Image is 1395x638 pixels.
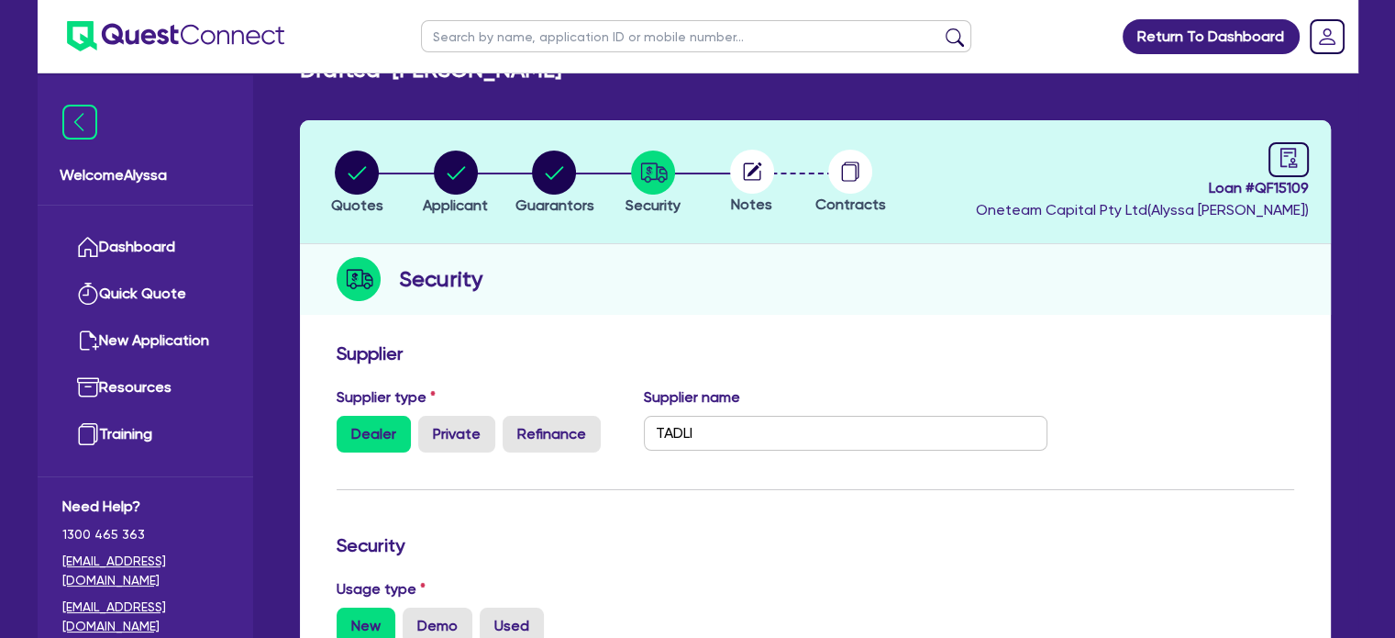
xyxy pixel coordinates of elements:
[1268,142,1309,177] a: audit
[422,150,489,218] button: Applicant
[62,224,228,271] a: Dashboard
[337,342,1294,364] h3: Supplier
[1303,13,1351,61] a: Dropdown toggle
[67,21,284,51] img: quest-connect-logo-blue
[331,196,383,214] span: Quotes
[418,416,495,453] label: Private
[77,423,99,445] img: training
[1123,19,1300,54] a: Return To Dashboard
[399,263,482,296] h2: Security
[514,150,594,218] button: Guarantors
[62,598,228,636] a: [EMAIL_ADDRESS][DOMAIN_NAME]
[337,257,381,301] img: step-icon
[62,411,228,458] a: Training
[421,20,971,52] input: Search by name, application ID or mobile number...
[337,578,426,600] label: Usage type
[77,376,99,398] img: resources
[423,196,488,214] span: Applicant
[62,496,228,518] span: Need Help?
[1279,148,1299,168] span: audit
[337,416,411,453] label: Dealer
[976,201,1309,218] span: Oneteam Capital Pty Ltd ( Alyssa [PERSON_NAME] )
[62,271,228,318] a: Quick Quote
[60,164,231,186] span: Welcome Alyssa
[77,330,99,352] img: new-application
[62,525,228,544] span: 1300 465 363
[62,318,228,364] a: New Application
[976,177,1309,199] span: Loan # QF15109
[731,196,772,213] span: Notes
[330,150,384,218] button: Quotes
[77,283,99,305] img: quick-quote
[515,196,593,214] span: Guarantors
[625,150,681,218] button: Security
[503,416,601,453] label: Refinance
[626,196,681,214] span: Security
[62,552,228,590] a: [EMAIL_ADDRESS][DOMAIN_NAME]
[815,196,886,213] span: Contracts
[62,364,228,411] a: Resources
[644,386,740,409] label: Supplier name
[62,105,97,140] img: icon-menu-close
[337,534,1294,556] h3: Security
[337,386,436,409] label: Supplier type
